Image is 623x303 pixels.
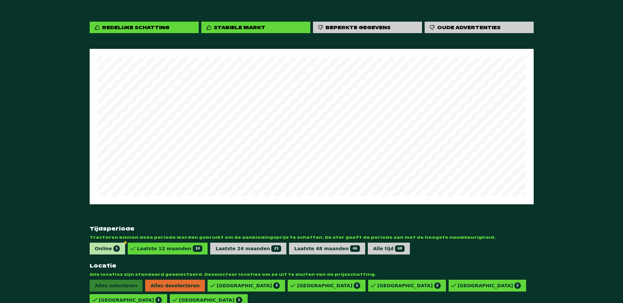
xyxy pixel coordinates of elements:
[215,245,281,252] div: Laatste 24 maanden
[437,24,501,30] div: Oude advertenties
[395,245,405,252] span: 68
[90,272,534,277] span: Alle locaties zijn standaard geselecteerd. Deselecteer locaties om ze uit te sluiten van de prijs...
[350,245,360,252] span: 46
[458,282,521,289] div: [GEOGRAPHIC_DATA]
[95,245,120,252] div: Online
[325,24,390,30] div: Beperkte gegevens
[193,245,203,252] span: 10
[90,235,534,240] span: Tractoren binnen deze periode worden gebruikt om de aanbiedingsprijs te schatten. De ster geeft d...
[373,245,405,252] div: Alle tijd
[145,280,205,292] span: Alles deselecteren
[113,245,120,252] span: 5
[214,24,265,30] div: Stabiele markt
[514,282,521,289] span: 2
[102,24,169,30] div: Redelijke schatting
[90,280,143,292] span: Alles selecteren
[377,282,441,289] div: [GEOGRAPHIC_DATA]
[297,282,360,289] div: [GEOGRAPHIC_DATA]
[90,262,534,269] strong: Locatie
[201,22,310,33] div: Stabiele markt
[425,22,534,33] div: Oude advertenties
[294,245,360,252] div: Laatste 48 maanden
[354,282,360,289] span: 2
[217,282,280,289] div: [GEOGRAPHIC_DATA]
[90,225,534,232] strong: Tijdsperiode
[271,245,281,252] span: 23
[90,22,199,33] div: Redelijke schatting
[273,282,280,289] span: 3
[313,22,422,33] div: Beperkte gegevens
[434,282,441,289] span: 2
[137,245,203,252] div: Laatste 12 maanden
